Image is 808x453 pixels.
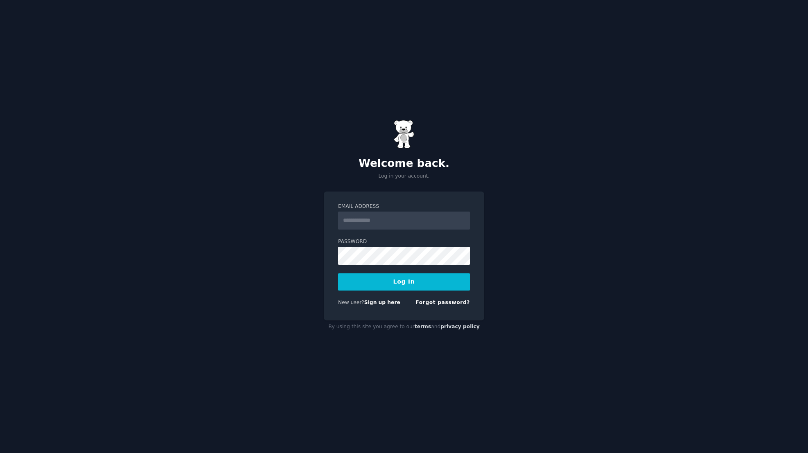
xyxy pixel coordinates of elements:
[338,273,470,291] button: Log In
[338,238,470,246] label: Password
[324,157,484,170] h2: Welcome back.
[415,300,470,305] a: Forgot password?
[324,320,484,334] div: By using this site you agree to our and
[324,173,484,180] p: Log in your account.
[440,324,480,329] a: privacy policy
[338,300,364,305] span: New user?
[338,203,470,210] label: Email Address
[415,324,431,329] a: terms
[364,300,400,305] a: Sign up here
[394,120,414,149] img: Gummy Bear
